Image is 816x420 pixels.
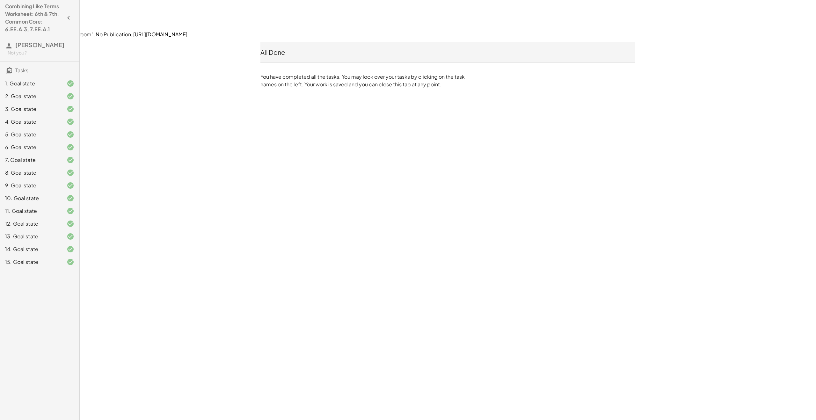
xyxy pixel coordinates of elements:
[67,245,74,253] i: Task finished and correct.
[5,80,56,87] div: 1. Goal state
[67,233,74,240] i: Task finished and correct.
[5,194,56,202] div: 10. Goal state
[5,143,56,151] div: 6. Goal state
[67,118,74,126] i: Task finished and correct.
[5,131,56,138] div: 5. Goal state
[5,258,56,266] div: 15. Goal state
[5,3,63,33] h4: Combining Like Terms Worksheet: 6th & 7th. Common Core: 6.EE.A.3, 7.EE.A.1
[5,220,56,228] div: 12. Goal state
[67,194,74,202] i: Task finished and correct.
[67,143,74,151] i: Task finished and correct.
[5,207,56,215] div: 11. Goal state
[5,118,56,126] div: 4. Goal state
[5,245,56,253] div: 14. Goal state
[67,105,74,113] i: Task finished and correct.
[260,48,635,57] div: All Done
[67,131,74,138] i: Task finished and correct.
[15,41,64,48] span: [PERSON_NAME]
[8,50,74,56] div: Not you?
[67,80,74,87] i: Task finished and correct.
[5,105,56,113] div: 3. Goal state
[67,182,74,189] i: Task finished and correct.
[67,92,74,100] i: Task finished and correct.
[260,73,468,88] p: You have completed all the tasks. You may look over your tasks by clicking on the task names on t...
[67,258,74,266] i: Task finished and correct.
[67,220,74,228] i: Task finished and correct.
[5,233,56,240] div: 13. Goal state
[67,207,74,215] i: Task finished and correct.
[5,92,56,100] div: 2. Goal state
[5,182,56,189] div: 9. Goal state
[15,67,28,74] span: Tasks
[5,169,56,177] div: 8. Goal state
[67,156,74,164] i: Task finished and correct.
[67,169,74,177] i: Task finished and correct.
[5,156,56,164] div: 7. Goal state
